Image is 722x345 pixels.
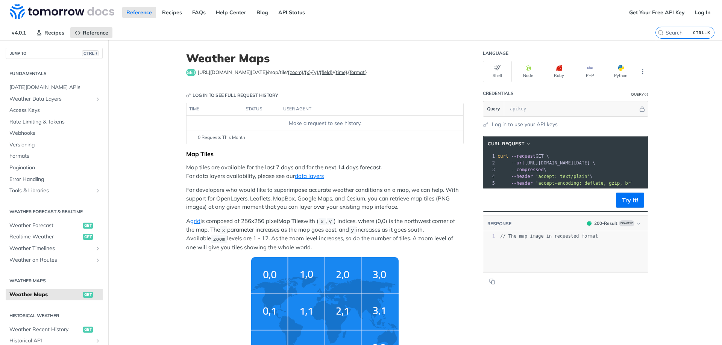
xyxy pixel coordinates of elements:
span: Tools & Libraries [9,187,93,194]
a: Webhooks [6,128,103,139]
button: Copy to clipboard [487,194,498,206]
div: Credentials [483,90,514,97]
div: 3 [483,166,496,173]
a: Weather Recent Historyget [6,324,103,335]
div: Log in to see full request history [186,92,278,99]
span: --compressed [511,167,544,172]
button: JUMP TOCTRL-/ [6,48,103,59]
span: Reference [83,29,108,36]
span: 'accept-encoding: deflate, gzip, br' [535,181,633,186]
th: time [187,103,243,115]
strong: Map Tiles [278,217,303,224]
a: Reference [70,27,112,38]
input: apikey [506,101,638,116]
a: Rate Limiting & Tokens [6,116,103,128]
a: Get Your Free API Key [625,7,689,18]
span: --request [511,154,535,159]
label: {format} [348,69,367,75]
button: 200200-ResultExample [583,220,644,227]
button: Ruby [545,61,573,82]
span: --url [511,160,525,166]
span: CTRL-/ [82,50,99,56]
svg: Key [186,93,191,98]
span: GET \ [498,154,549,159]
p: A is composed of 256x256 pixel with ( , ) indices, where (0,0) is the northwest corner of the map... [186,217,464,252]
a: Recipes [158,7,186,18]
p: Map tiles are available for the last 7 days and for the next 14 days forecast. For data layers av... [186,163,464,180]
span: https://api.tomorrow.io/v4/map/tile/{zoom}/{x}/{y}/{field}/{time}.{format} [198,69,367,76]
span: get [83,223,93,229]
h2: Weather Forecast & realtime [6,208,103,215]
span: get [83,234,93,240]
a: [DATE][DOMAIN_NAME] APIs [6,82,103,93]
h1: Weather Maps [186,51,464,65]
h2: Historical Weather [6,312,103,319]
svg: Search [658,30,664,36]
button: Show subpages for Historical API [95,338,101,344]
a: data layers [295,172,324,179]
a: Tools & LibrariesShow subpages for Tools & Libraries [6,185,103,196]
span: [URL][DOMAIN_NAME][DATE] \ [498,160,595,166]
button: Show subpages for Weather on Routes [95,257,101,263]
a: Reference [122,7,156,18]
span: y [329,219,332,224]
div: Query [631,92,644,97]
a: Log in to use your API keys [492,121,558,128]
span: 0 Requests This Month [198,134,245,141]
span: // The map image in requested format [500,234,598,239]
span: \ [498,174,593,179]
button: Show subpages for Weather Data Layers [95,96,101,102]
span: Access Keys [9,107,101,114]
span: Weather Forecast [9,222,81,229]
div: 5 [483,180,496,187]
span: Example [619,220,634,226]
button: Shell [483,61,512,82]
a: FAQs [188,7,210,18]
a: grid [190,217,200,224]
a: Log In [691,7,714,18]
p: For developers who would like to superimpose accurate weather conditions on a map, we can help. W... [186,186,464,211]
button: RESPONSE [487,220,512,227]
span: 'accept: text/plain' [535,174,590,179]
span: [DATE][DOMAIN_NAME] APIs [9,84,101,91]
a: Pagination [6,162,103,173]
div: Map Tiles [186,150,464,158]
span: Weather Data Layers [9,95,93,103]
span: curl [498,154,508,159]
button: Show subpages for Weather Timelines [95,246,101,252]
span: Webhooks [9,130,101,137]
kbd: CTRL-K [691,29,712,36]
a: Formats [6,151,103,162]
h2: Fundamentals [6,70,103,77]
label: {zoom} [288,69,303,75]
a: API Status [274,7,309,18]
span: zoom [213,236,225,242]
span: Historical API [9,337,93,345]
span: \ [498,167,546,172]
span: Versioning [9,141,101,149]
span: 200 [587,221,592,226]
img: Tomorrow.io Weather API Docs [10,4,114,19]
span: Realtime Weather [9,233,81,241]
button: Query [483,101,504,116]
label: {y} [312,69,319,75]
button: Hide [638,105,646,113]
span: get [83,292,93,298]
div: 2 [483,160,496,166]
a: Weather Data LayersShow subpages for Weather Data Layers [6,93,103,105]
a: Recipes [32,27,68,38]
th: user agent [281,103,448,115]
a: Help Center [212,7,250,18]
div: QueryInformation [631,92,648,97]
span: Rate Limiting & Tokens [9,118,101,126]
button: PHP [575,61,604,82]
span: get [186,69,196,76]
div: 1 [483,153,496,160]
span: Recipes [44,29,64,36]
button: Try It! [616,193,644,208]
button: Node [514,61,543,82]
th: status [243,103,281,115]
span: Weather Maps [9,291,81,298]
div: Language [483,50,508,57]
span: Weather on Routes [9,256,93,264]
